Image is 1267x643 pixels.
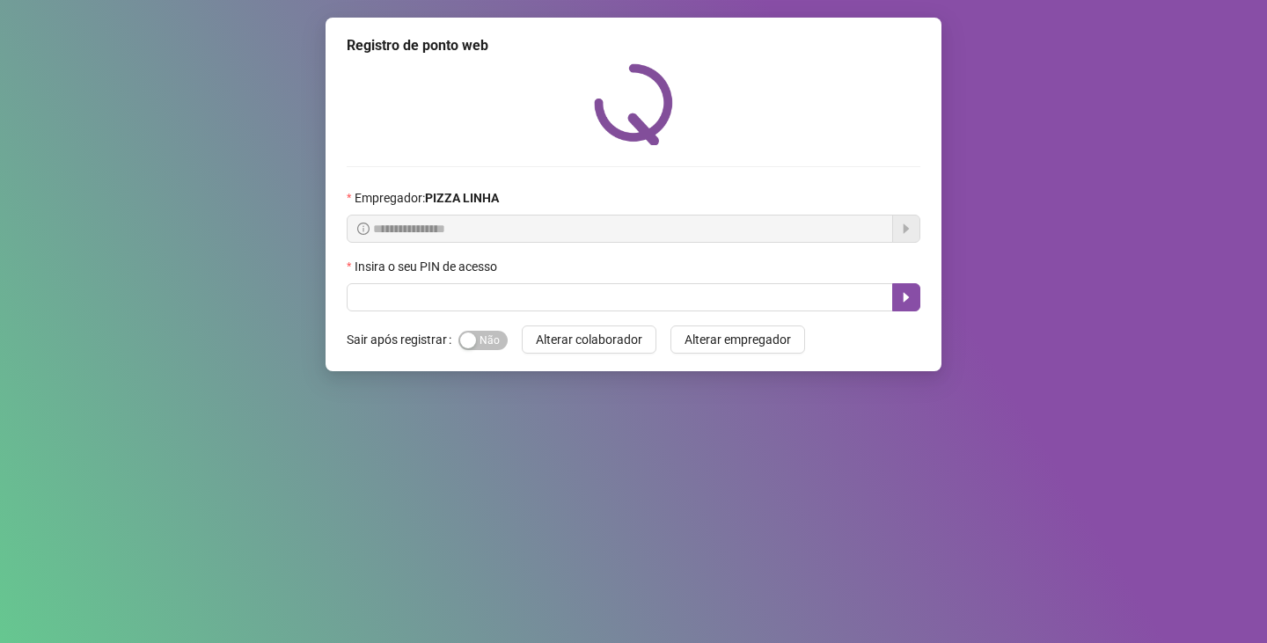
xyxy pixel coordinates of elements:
label: Sair após registrar [347,325,458,354]
img: QRPoint [594,63,673,145]
strong: PIZZA LINHA [425,191,499,205]
span: Alterar colaborador [536,330,642,349]
button: Alterar empregador [670,325,805,354]
span: Empregador : [355,188,499,208]
label: Insira o seu PIN de acesso [347,257,509,276]
span: caret-right [899,290,913,304]
button: Alterar colaborador [522,325,656,354]
span: Alterar empregador [685,330,791,349]
span: info-circle [357,223,370,235]
div: Registro de ponto web [347,35,920,56]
